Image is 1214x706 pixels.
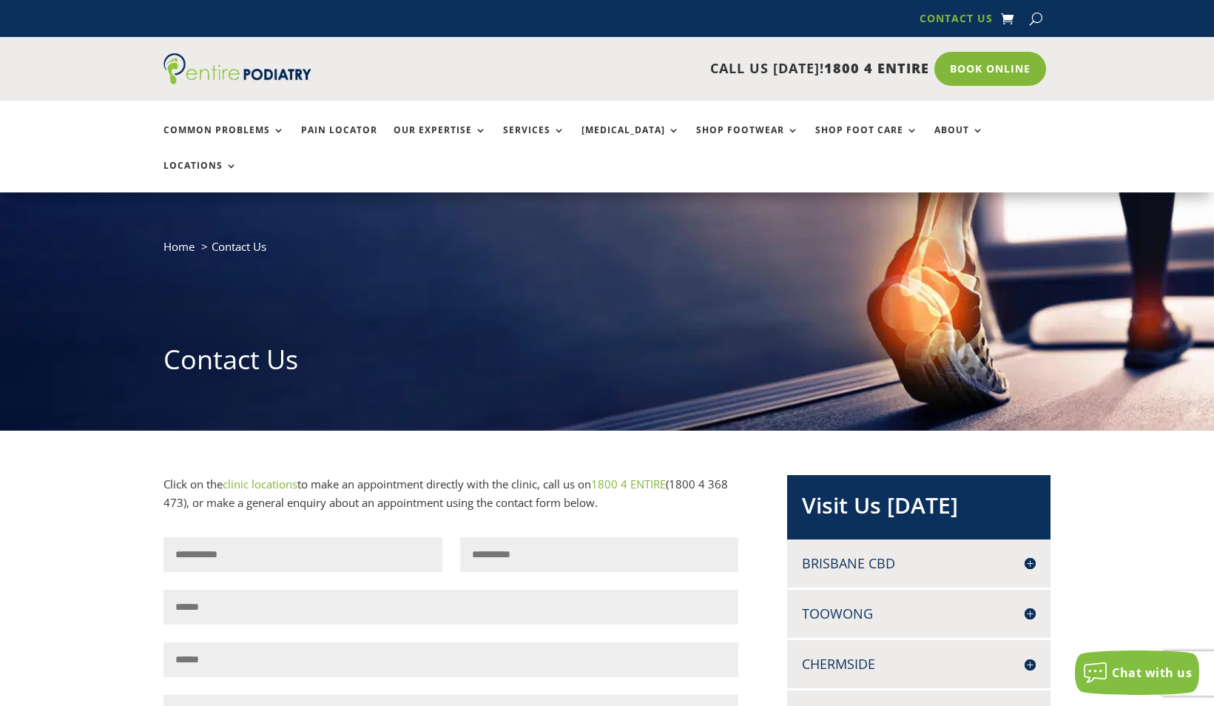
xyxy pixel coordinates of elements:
[815,125,918,157] a: Shop Foot Care
[934,52,1046,86] a: Book Online
[163,53,311,84] img: logo (1)
[920,13,993,30] a: Contact Us
[368,59,929,78] p: CALL US [DATE]!
[163,239,195,254] a: Home
[212,239,266,254] span: Contact Us
[591,477,666,491] a: 1800 4 ENTIRE
[824,59,929,77] span: 1800 4 ENTIRE
[163,237,1051,267] nav: breadcrumb
[163,73,311,87] a: Entire Podiatry
[301,125,377,157] a: Pain Locator
[163,125,285,157] a: Common Problems
[802,490,1036,528] h2: Visit Us [DATE]
[934,125,984,157] a: About
[394,125,487,157] a: Our Expertise
[696,125,799,157] a: Shop Footwear
[503,125,565,157] a: Services
[802,605,1036,623] h4: Toowong
[1075,650,1199,695] button: Chat with us
[802,554,1036,573] h4: Brisbane CBD
[163,161,237,192] a: Locations
[1112,665,1192,681] span: Chat with us
[163,475,739,513] p: Click on the to make an appointment directly with the clinic, call us on (1800 4 368 473), or mak...
[581,125,680,157] a: [MEDICAL_DATA]
[223,477,297,491] a: clinic locations
[163,341,1051,386] h1: Contact Us
[802,655,1036,673] h4: Chermside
